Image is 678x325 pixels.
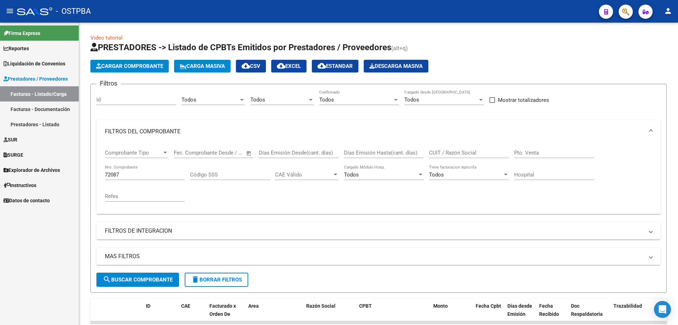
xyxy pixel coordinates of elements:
[245,149,253,157] button: Open calendar
[317,62,326,70] mat-icon: cloud_download
[4,181,36,189] span: Instructivos
[203,150,237,156] input: End date
[146,303,150,309] span: ID
[96,79,121,88] h3: Filtros
[174,150,197,156] input: Start date
[277,62,285,70] mat-icon: cloud_download
[90,42,391,52] span: PRESTADORES -> Listado de CPBTs Emitidos por Prestadores / Proveedores
[209,303,236,317] span: Facturado x Orden De
[476,303,501,309] span: Fecha Cpbt
[4,75,68,83] span: Prestadores / Proveedores
[6,7,14,15] mat-icon: menu
[404,97,419,103] span: Todos
[105,128,644,135] mat-panel-title: FILTROS DEL COMPROBANTE
[96,63,163,69] span: Cargar Comprobante
[4,60,65,68] span: Liquidación de Convenios
[242,63,260,69] span: CSV
[90,35,123,41] a: Video tutorial
[236,60,266,72] button: CSV
[56,4,91,19] span: - OSTPBA
[4,151,23,159] span: SURGE
[248,303,259,309] span: Area
[182,97,196,103] span: Todos
[105,227,644,235] mat-panel-title: FILTROS DE INTEGRACION
[429,172,444,178] span: Todos
[96,143,661,214] div: FILTROS DEL COMPROBANTE
[191,275,200,284] mat-icon: delete
[96,222,661,239] mat-expansion-panel-header: FILTROS DE INTEGRACION
[664,7,672,15] mat-icon: person
[180,63,225,69] span: Carga Masiva
[96,273,179,287] button: Buscar Comprobante
[103,277,173,283] span: Buscar Comprobante
[242,62,250,70] mat-icon: cloud_download
[306,303,335,309] span: Razón Social
[191,277,242,283] span: Borrar Filtros
[654,301,671,318] div: Open Intercom Messenger
[312,60,358,72] button: Estandar
[344,172,359,178] span: Todos
[539,303,559,317] span: Fecha Recibido
[96,120,661,143] mat-expansion-panel-header: FILTROS DEL COMPROBANTE
[90,60,169,72] button: Cargar Comprobante
[391,45,408,52] span: (alt+q)
[571,303,603,317] span: Doc Respaldatoria
[105,253,644,260] mat-panel-title: MAS FILTROS
[359,303,372,309] span: CPBT
[271,60,307,72] button: EXCEL
[250,97,265,103] span: Todos
[4,45,29,52] span: Reportes
[174,60,231,72] button: Carga Masiva
[369,63,423,69] span: Descarga Masiva
[96,248,661,265] mat-expansion-panel-header: MAS FILTROS
[185,273,248,287] button: Borrar Filtros
[364,60,428,72] app-download-masive: Descarga masiva de comprobantes (adjuntos)
[181,303,190,309] span: CAE
[4,136,17,144] span: SUR
[103,275,111,284] mat-icon: search
[275,172,332,178] span: CAE Válido
[277,63,301,69] span: EXCEL
[105,150,162,156] span: Comprobante Tipo
[433,303,448,309] span: Monto
[317,63,353,69] span: Estandar
[4,29,40,37] span: Firma Express
[507,303,532,317] span: Días desde Emisión
[4,197,50,204] span: Datos de contacto
[319,97,334,103] span: Todos
[498,96,549,104] span: Mostrar totalizadores
[613,303,642,309] span: Trazabilidad
[4,166,60,174] span: Explorador de Archivos
[364,60,428,72] button: Descarga Masiva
